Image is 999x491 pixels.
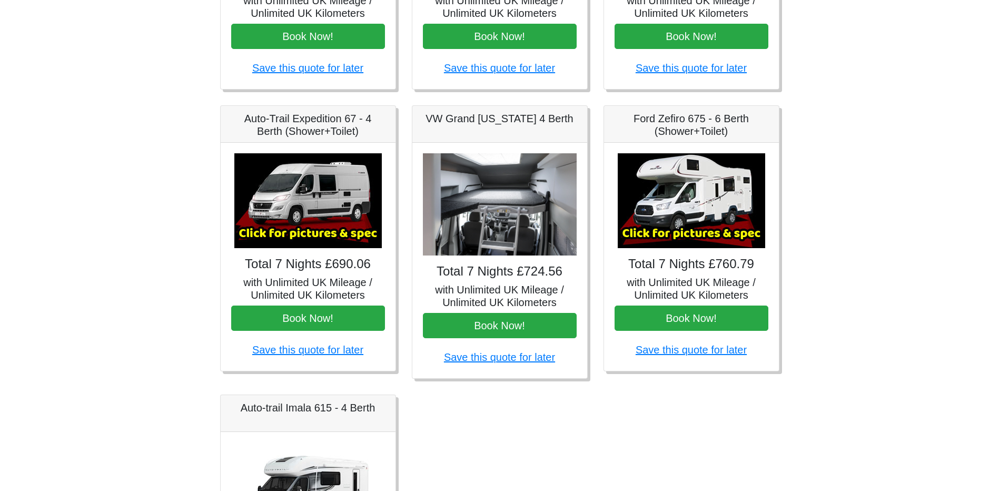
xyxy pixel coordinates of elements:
button: Book Now! [615,306,768,331]
a: Save this quote for later [444,62,555,74]
a: Save this quote for later [636,344,747,356]
h5: Auto-Trail Expedition 67 - 4 Berth (Shower+Toilet) [231,112,385,138]
h5: with Unlimited UK Mileage / Unlimited UK Kilometers [423,283,577,309]
img: Auto-Trail Expedition 67 - 4 Berth (Shower+Toilet) [234,153,382,248]
h5: Auto-trail Imala 615 - 4 Berth [231,401,385,414]
a: Save this quote for later [252,62,363,74]
h5: Ford Zefiro 675 - 6 Berth (Shower+Toilet) [615,112,768,138]
h5: with Unlimited UK Mileage / Unlimited UK Kilometers [615,276,768,301]
h4: Total 7 Nights £690.06 [231,257,385,272]
h5: VW Grand [US_STATE] 4 Berth [423,112,577,125]
button: Book Now! [423,24,577,49]
a: Save this quote for later [636,62,747,74]
button: Book Now! [423,313,577,338]
button: Book Now! [231,24,385,49]
img: Ford Zefiro 675 - 6 Berth (Shower+Toilet) [618,153,765,248]
button: Book Now! [615,24,768,49]
h5: with Unlimited UK Mileage / Unlimited UK Kilometers [231,276,385,301]
h4: Total 7 Nights £760.79 [615,257,768,272]
a: Save this quote for later [252,344,363,356]
h4: Total 7 Nights £724.56 [423,264,577,279]
a: Save this quote for later [444,351,555,363]
button: Book Now! [231,306,385,331]
img: VW Grand California 4 Berth [423,153,577,256]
